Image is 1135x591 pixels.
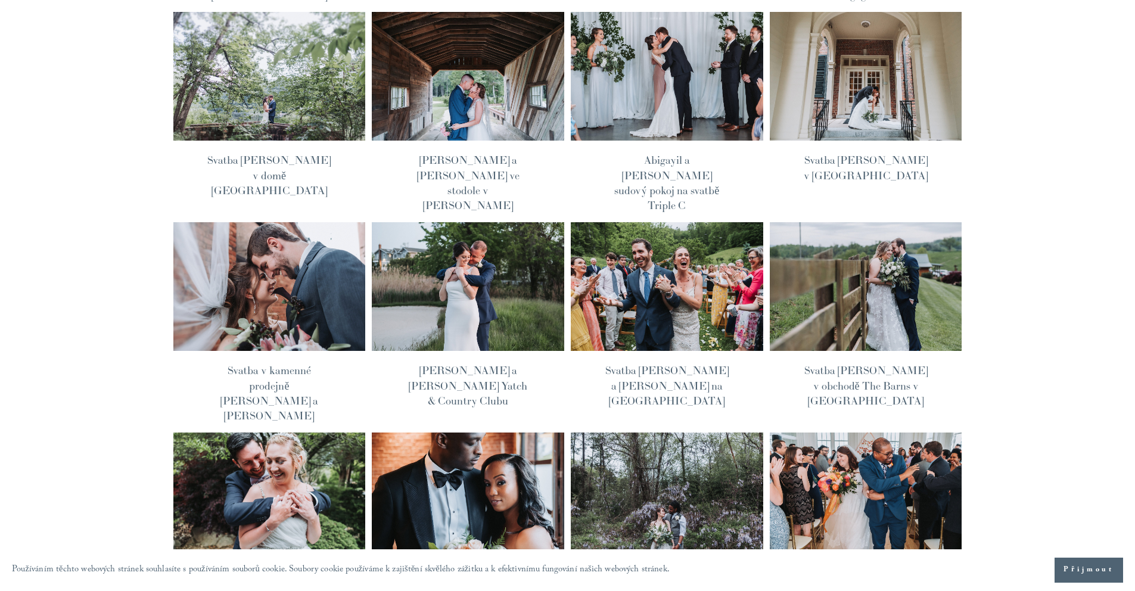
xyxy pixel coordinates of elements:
img: Svatba Katie a Fernanda v Cannon Room [769,432,963,562]
font: Přijmout [1064,564,1114,576]
font: Používáním těchto webových stránek souhlasíte s používáním souborů cookie. Soubory cookie používá... [12,563,670,577]
img: Svatba Maury a TJ s Lawrencem Yatchem a Country Clubem [371,222,565,352]
img: Svatba v Danielle & Cody's Brick & Mortar Events [172,222,366,352]
a: Svatba v kamenné prodejně [PERSON_NAME] a [PERSON_NAME] [220,363,318,422]
a: Svatba [PERSON_NAME] v domě [GEOGRAPHIC_DATA] [207,153,331,197]
img: Svatba Bethany a Damona ve stodole v Camp Nellie [371,11,565,141]
img: Abigayil a Derekův sudový pokoj na svatbě Triple C [570,11,764,141]
button: Přijmout [1055,558,1123,583]
a: [PERSON_NAME] a [PERSON_NAME] Yatch & Country Clubu [409,363,527,407]
a: Svatba [PERSON_NAME] v [GEOGRAPHIC_DATA] [804,153,928,182]
a: [PERSON_NAME] a [PERSON_NAME] ve stodole v [PERSON_NAME] [417,153,520,212]
img: Svatba Mattie a Nicka v obchodě The Barns v Chip Ridge [769,222,963,352]
a: Svatba [PERSON_NAME] v obchodě The Barns v [GEOGRAPHIC_DATA] [804,363,928,407]
img: Svatba Mirandy a Jeremyho v Timberlake Earth Sanctuary [570,432,764,562]
img: Svatba Brianny a Alexe na Brahma Ridge [570,222,764,352]
a: Abigayil a [PERSON_NAME] sudový pokoj na svatbě Triple C [614,153,719,212]
img: Svatba Calli a Brandona v Langtree [172,432,366,562]
img: Svatba Molly a Matta v Carolina Inn [769,11,963,141]
img: Svatba Kelly a Nicka v domě Mountain Lakes [172,11,366,141]
img: Bianca a Lonzellova kuchařská svatba [371,432,565,562]
a: Svatba [PERSON_NAME] a [PERSON_NAME] na [GEOGRAPHIC_DATA] [605,363,729,407]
